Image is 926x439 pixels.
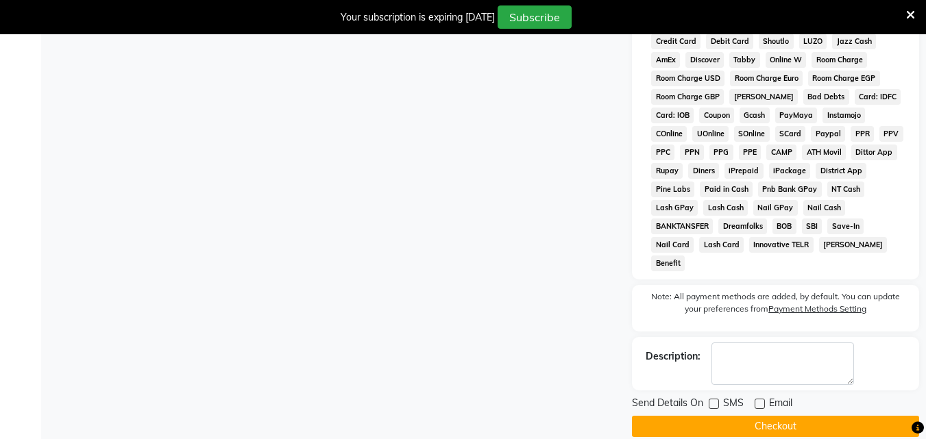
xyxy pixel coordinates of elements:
span: PayMaya [775,108,818,123]
span: Room Charge EGP [808,71,880,86]
span: Innovative TELR [749,237,814,253]
span: iPrepaid [724,163,764,179]
span: Discover [685,52,724,68]
span: Room Charge USD [651,71,724,86]
span: [PERSON_NAME] [729,89,798,105]
span: UOnline [692,126,729,142]
span: LUZO [799,34,827,49]
span: Room Charge GBP [651,89,724,105]
span: PPN [680,145,704,160]
span: Lash Cash [703,200,748,216]
span: PPG [709,145,733,160]
span: BANKTANSFER [651,218,713,234]
span: iPackage [769,163,811,179]
span: Lash Card [699,237,744,253]
span: Pnb Bank GPay [758,181,822,197]
span: Paid in Cash [700,181,753,197]
span: Lash GPay [651,200,698,216]
span: Tabby [729,52,760,68]
div: Description: [646,349,700,364]
span: Room Charge [812,52,867,68]
span: Nail Card [651,237,694,253]
span: Send Details On [632,396,703,413]
span: Gcash [740,108,770,123]
span: SBI [802,218,823,234]
span: Diners [688,163,719,179]
button: Subscribe [498,5,572,29]
span: CAMP [766,145,796,160]
span: Nail GPay [753,200,798,216]
span: Save-In [827,218,864,234]
span: PPV [879,126,903,142]
span: BOB [772,218,796,234]
span: PPC [651,145,674,160]
span: Email [769,396,792,413]
span: SOnline [734,126,770,142]
label: Payment Methods Setting [768,303,866,315]
span: Room Charge Euro [730,71,803,86]
span: SMS [723,396,744,413]
span: Paypal [811,126,845,142]
span: Bad Debts [803,89,849,105]
span: PPR [851,126,874,142]
span: Pine Labs [651,181,694,197]
label: Note: All payment methods are added, by default. You can update your preferences from [646,290,905,321]
span: Instamojo [823,108,865,123]
span: ATH Movil [802,145,846,160]
span: Card: IDFC [855,89,901,105]
span: Credit Card [651,34,700,49]
button: Checkout [632,416,919,437]
span: Coupon [699,108,734,123]
span: Nail Cash [803,200,846,216]
span: SCard [775,126,806,142]
span: Debit Card [706,34,753,49]
span: [PERSON_NAME] [819,237,888,253]
span: Dittor App [851,145,897,160]
span: District App [816,163,866,179]
span: Benefit [651,255,685,271]
span: Jazz Cash [832,34,876,49]
div: Your subscription is expiring [DATE] [341,10,495,25]
span: NT Cash [827,181,865,197]
span: PPE [739,145,761,160]
span: Shoutlo [759,34,794,49]
span: Dreamfolks [718,218,767,234]
span: Card: IOB [651,108,694,123]
span: Rupay [651,163,683,179]
span: Online W [766,52,807,68]
span: COnline [651,126,687,142]
span: AmEx [651,52,680,68]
